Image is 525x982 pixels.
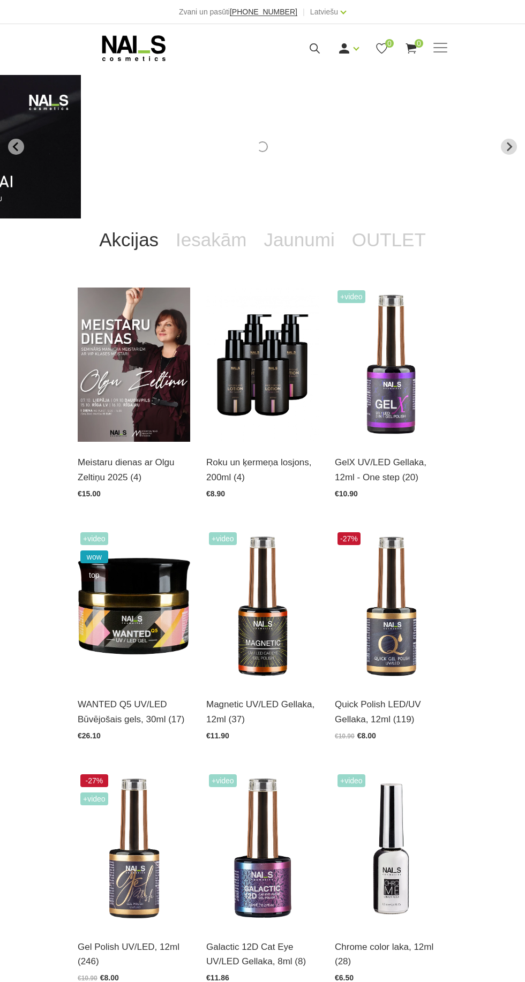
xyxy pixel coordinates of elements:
a: OUTLET [343,218,434,261]
span: +Video [337,774,365,787]
span: -27% [337,532,361,545]
img: BAROJOŠS roku un ķermeņa LOSJONSBALI COCONUT barojošs roku un ķermeņa losjons paredzēts jebkura t... [206,288,319,442]
a: Iesakām [167,218,255,261]
li: 1 of 13 [105,75,420,218]
span: €8.00 [100,973,119,982]
a: 0 [404,42,418,55]
span: -27% [80,774,108,787]
span: top [80,569,108,581]
a: [PHONE_NUMBER] [230,8,297,16]
a: Roku un ķermeņa losjons, 200ml (4) [206,455,319,484]
span: €15.00 [78,489,101,498]
span: €8.90 [206,489,225,498]
span: +Video [80,792,108,805]
span: +Video [80,532,108,545]
a: GelX UV/LED Gellaka, 12ml - One step (20) [335,455,447,484]
span: €11.86 [206,973,229,982]
span: wow [80,550,108,563]
img: Ātri, ērti un vienkārši!Intensīvi pigmentēta gellaka, kas perfekti klājas arī vienā slānī, tādā v... [335,530,447,684]
span: [PHONE_NUMBER] [230,7,297,16]
span: +Video [337,290,365,303]
span: | [303,5,305,18]
button: Next slide [501,139,517,155]
img: Daudzdimensionāla magnētiskā gellaka, kas satur smalkas, atstarojošas hroma daļiņas. Ar īpaša mag... [206,772,319,926]
span: €10.90 [335,732,355,740]
button: Go to last slide [8,139,24,155]
a: Meistaru dienas ar Olgu Zeltiņu 2025 (4) [78,455,190,484]
a: Jaunumi [255,218,343,261]
span: €10.90 [78,975,97,982]
span: 0 [385,39,394,48]
a: Akcijas [91,218,167,261]
img: Trīs vienā - bāze, tonis, tops (trausliem nagiem vēlams papildus lietot bāzi). Ilgnoturīga un int... [335,288,447,442]
a: Gel Polish UV/LED, 12ml (246) [78,940,190,969]
a: 0 [375,42,388,55]
span: +Video [209,774,237,787]
span: €10.90 [335,489,358,498]
img: ✨ Meistaru dienas ar Olgu Zeltiņu 2025 ✨ RUDENS / Seminārs manikīra meistariem Liepāja – 7. okt. ... [78,288,190,442]
a: WANTED Q5 UV/LED Būvējošais gels, 30ml (17) [78,697,190,726]
img: Paredzēta hromēta jeb spoguļspīduma efekta veidošanai uz pilnas naga plātnes vai atsevišķiem diza... [335,772,447,926]
a: Magnetic UV/LED Gellaka, 12ml (37) [206,697,319,726]
span: +Video [209,532,237,545]
a: Galactic 12D Cat Eye UV/LED Gellaka, 8ml (8) [206,940,319,969]
span: €8.00 [357,731,376,740]
img: Ilgnoturīga, intensīvi pigmentēta gellaka. Viegli klājas, lieliski žūst, nesaraujas, neatkāpjas n... [78,772,190,926]
div: Zvani un pasūti [179,5,297,18]
a: Chrome color laka, 12ml (28) [335,940,447,969]
span: €11.90 [206,731,229,740]
a: Quick Polish LED/UV Gellaka, 12ml (119) [335,697,447,726]
img: Gels WANTED NAILS cosmetics tehniķu komanda ir radījusi gelu, kas ilgi jau ir katra meistara mekl... [78,530,190,684]
a: Latviešu [310,5,338,18]
span: 0 [415,39,423,48]
span: €6.50 [335,973,354,982]
img: Ilgnoturīga gellaka, kas sastāv no metāla mikrodaļiņām, kuras īpaša magnēta ietekmē var pārvērst ... [206,530,319,684]
span: €26.10 [78,731,101,740]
